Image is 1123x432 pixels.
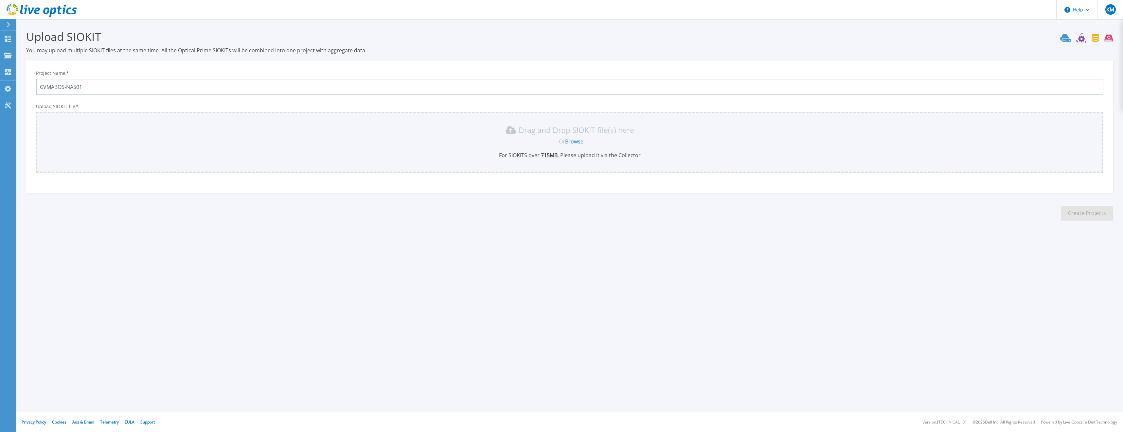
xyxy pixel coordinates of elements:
p: Upload SIOKIT file [36,104,1103,109]
li: © 2025 Dell Inc. All Rights Reserved [972,420,1035,424]
label: Project Name [36,71,69,75]
h3: Upload SIOKIT [26,29,1113,44]
p: Drag and Drop SIOKIT file(s) here [519,127,634,133]
a: Support [140,419,155,425]
p: For SIOKITS over , Please upload it via the Collector [40,152,1099,159]
p: You may upload multiple SIOKIT files at the same time. All the Optical Prime SIOKITs will be comb... [26,47,1113,54]
li: Version: [TECHNICAL_ID] [922,420,967,424]
a: Telemetry [100,419,119,425]
span: Or [559,138,565,145]
li: Powered by Live Optics, a Dell Technology [1041,420,1117,424]
input: Enter Project Name [36,79,1103,95]
button: Create Projects [1061,206,1113,221]
a: EULA [125,419,134,425]
span: KM [1106,7,1114,12]
div: Drag and Drop SIOKIT file(s) here OrBrowseFor SIOKITS over 715MB, Please upload it via the Collector [40,125,1099,159]
b: 715 MB [540,152,558,159]
a: Privacy Policy [22,419,46,425]
a: Ads & Email [72,419,94,425]
a: Browse [565,138,583,145]
a: Cookies [52,419,66,425]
